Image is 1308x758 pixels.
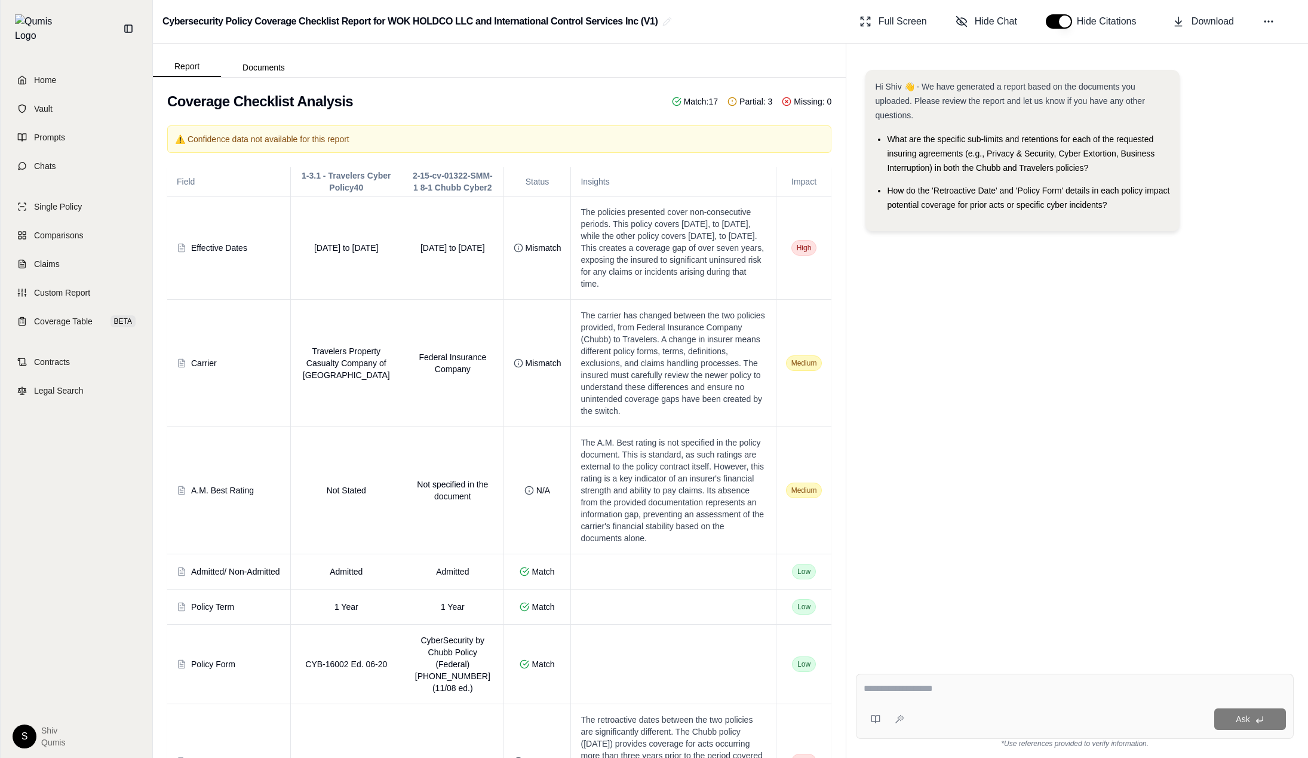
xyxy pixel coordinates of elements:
[334,601,358,613] span: 1 Year
[776,167,831,196] th: Impact
[221,58,306,77] button: Documents
[305,658,387,670] span: CYB-16002 Ed. 06-20
[887,134,1155,173] span: What are the specific sub-limits and retentions for each of the requested insuring agreements (e....
[327,484,366,496] span: Not Stated
[532,566,554,578] span: Match
[153,57,221,77] button: Report
[191,484,254,496] div: A.M. Best Rating
[34,315,93,327] span: Coverage Table
[167,167,290,196] th: Field
[792,599,816,615] span: Low
[532,601,554,613] span: Match
[8,251,145,277] a: Claims
[8,222,145,248] a: Comparisons
[532,658,554,670] span: Match
[41,736,65,748] span: Qumis
[792,656,816,672] span: Low
[8,308,145,334] a: Coverage TableBETA
[855,10,932,33] button: Full Screen
[526,357,561,369] span: Mismatch
[571,167,776,196] th: Insights
[300,170,393,194] span: 1-3.1 - Travelers Cyber Policy40
[672,96,719,108] span: Match: 17
[34,201,82,213] span: Single Policy
[1214,708,1286,730] button: Ask
[441,601,465,613] span: 1 Year
[791,240,817,256] span: High
[34,287,90,299] span: Custom Report
[526,242,561,254] span: Mismatch
[792,564,816,579] span: Low
[412,351,494,375] span: Federal Insurance Company
[581,437,766,544] p: The A.M. Best rating is not specified in the policy document. This is standard, as such ratings a...
[8,67,145,93] a: Home
[975,14,1017,29] span: Hide Chat
[191,242,247,254] div: Effective Dates
[110,315,136,327] span: BETA
[1077,14,1144,29] span: Hide Citations
[15,14,60,43] img: Qumis Logo
[34,74,56,86] span: Home
[191,357,217,369] div: Carrier
[786,483,822,498] span: Medium
[856,739,1294,748] div: *Use references provided to verify information.
[782,96,831,108] span: Missing: 0
[8,349,145,375] a: Contracts
[34,229,83,241] span: Comparisons
[34,356,70,368] span: Contracts
[581,309,766,417] p: The carrier has changed between the two policies provided, from Federal Insurance Company (Chubb)...
[34,103,53,115] span: Vault
[879,14,927,29] span: Full Screen
[34,385,84,397] span: Legal Search
[436,566,469,578] span: Admitted
[875,82,1144,120] span: Hi Shiv 👋 - We have generated a report based on the documents you uploaded. Please review the rep...
[191,658,235,670] div: Policy Form
[175,133,824,145] p: ⚠️ Confidence data not available for this report
[41,725,65,736] span: Shiv
[34,258,60,270] span: Claims
[786,355,822,371] span: Medium
[8,153,145,179] a: Chats
[1192,14,1234,29] span: Download
[581,206,766,290] p: The policies presented cover non-consecutive periods. This policy covers [DATE], to [DATE], while...
[951,10,1022,33] button: Hide Chat
[330,566,363,578] span: Admitted
[1168,10,1239,33] button: Download
[412,478,494,502] span: Not specified in the document
[8,96,145,122] a: Vault
[1236,714,1249,724] span: Ask
[119,19,138,38] button: Collapse sidebar
[300,345,393,381] span: Travelers Property Casualty Company of [GEOGRAPHIC_DATA]
[34,131,65,143] span: Prompts
[13,725,36,748] div: S
[34,160,56,172] span: Chats
[412,170,494,194] span: 2-15-cv-01322-SMM-1 8-1 Chubb Cyber2
[191,601,234,613] div: Policy Term
[8,378,145,404] a: Legal Search
[536,484,550,496] span: N/A
[420,242,485,254] span: [DATE] to [DATE]
[314,242,379,254] span: [DATE] to [DATE]
[191,566,280,578] div: Admitted/ Non-Admitted
[167,92,353,111] h2: Coverage Checklist Analysis
[8,124,145,151] a: Prompts
[503,167,571,196] th: Status
[8,194,145,220] a: Single Policy
[412,634,494,694] span: CyberSecurity by Chubb Policy (Federal) [PHONE_NUMBER] (11/08 ed.)
[887,186,1169,210] span: How do the 'Retroactive Date' and 'Policy Form' details in each policy impact potential coverage ...
[162,11,658,32] h2: Cybersecurity Policy Coverage Checklist Report for WOK HOLDCO LLC and International Control Servi...
[8,280,145,306] a: Custom Report
[727,96,772,108] span: Partial: 3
